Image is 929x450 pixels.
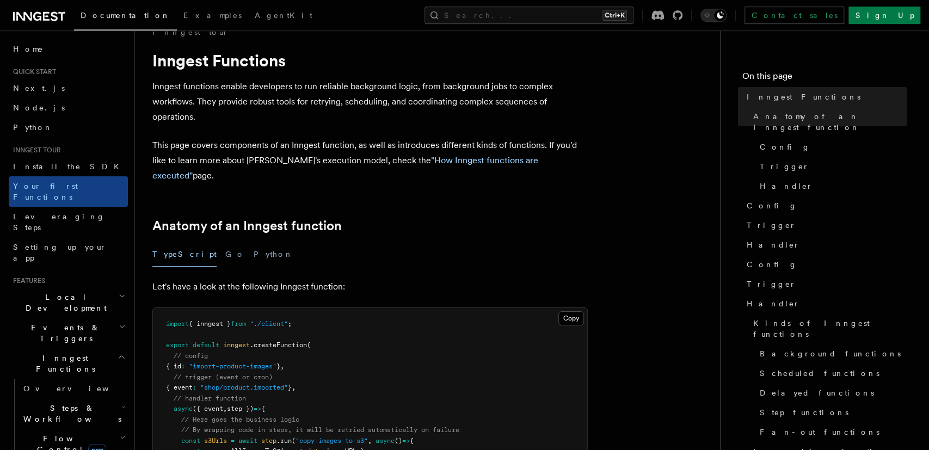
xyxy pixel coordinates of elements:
[747,259,797,270] span: Config
[13,44,44,54] span: Home
[189,320,231,328] span: { inngest }
[250,341,307,349] span: .createFunction
[753,111,907,133] span: Anatomy of an Inngest function
[410,437,414,445] span: {
[183,11,242,20] span: Examples
[152,27,229,38] a: Inngest tour
[174,405,193,412] span: async
[9,78,128,98] a: Next.js
[755,176,907,196] a: Handler
[193,405,223,412] span: ({ event
[19,398,128,429] button: Steps & Workflows
[760,161,809,172] span: Trigger
[602,10,627,21] kbd: Ctrl+K
[166,341,189,349] span: export
[760,181,813,192] span: Handler
[558,311,584,325] button: Copy
[13,123,53,132] span: Python
[152,279,588,294] p: Let's have a look at the following Inngest function:
[19,379,128,398] a: Overview
[181,437,200,445] span: const
[23,384,136,393] span: Overview
[9,287,128,318] button: Local Development
[238,437,257,445] span: await
[13,182,78,201] span: Your first Functions
[193,341,219,349] span: default
[81,11,170,20] span: Documentation
[742,196,907,215] a: Config
[755,403,907,422] a: Step functions
[74,3,177,30] a: Documentation
[9,118,128,137] a: Python
[174,373,273,381] span: // trigger (event or cron)
[166,362,181,370] span: { id
[9,292,119,313] span: Local Development
[9,276,45,285] span: Features
[747,279,796,289] span: Trigger
[848,7,920,24] a: Sign Up
[755,344,907,363] a: Background functions
[13,243,107,262] span: Setting up your app
[166,384,193,391] span: { event
[742,235,907,255] a: Handler
[13,162,126,171] span: Install the SDK
[9,353,118,374] span: Inngest Functions
[9,67,56,76] span: Quick start
[9,98,128,118] a: Node.js
[200,384,288,391] span: "shop/product.imported"
[760,427,879,437] span: Fan-out functions
[747,220,796,231] span: Trigger
[261,405,265,412] span: {
[152,138,588,183] p: This page covers components of an Inngest function, as well as introduces different kinds of func...
[9,237,128,268] a: Setting up your app
[742,70,907,87] h4: On this page
[288,384,292,391] span: }
[9,348,128,379] button: Inngest Functions
[755,383,907,403] a: Delayed functions
[181,416,299,423] span: // Here goes the business logic
[9,146,61,155] span: Inngest tour
[700,9,727,22] button: Toggle dark mode
[223,405,227,412] span: ,
[231,320,246,328] span: from
[225,242,245,267] button: Go
[755,422,907,442] a: Fan-out functions
[177,3,248,29] a: Examples
[402,437,410,445] span: =>
[376,437,395,445] span: async
[189,362,276,370] span: "import-product-images"
[760,141,810,152] span: Config
[174,352,208,360] span: // config
[166,320,189,328] span: import
[174,394,246,402] span: // handler function
[13,212,105,232] span: Leveraging Steps
[747,91,860,102] span: Inngest Functions
[292,437,296,445] span: (
[760,407,848,418] span: Step functions
[13,103,65,112] span: Node.js
[424,7,633,24] button: Search...Ctrl+K
[747,298,800,309] span: Handler
[152,218,342,233] a: Anatomy of an Inngest function
[9,322,119,344] span: Events & Triggers
[204,437,227,445] span: s3Urls
[254,242,293,267] button: Python
[152,51,588,70] h1: Inngest Functions
[223,341,250,349] span: inngest
[753,318,907,340] span: Kinds of Inngest functions
[742,255,907,274] a: Config
[13,84,65,93] span: Next.js
[193,384,196,391] span: :
[760,368,879,379] span: Scheduled functions
[9,157,128,176] a: Install the SDK
[9,39,128,59] a: Home
[742,294,907,313] a: Handler
[227,405,254,412] span: step })
[749,313,907,344] a: Kinds of Inngest functions
[749,107,907,137] a: Anatomy of an Inngest function
[255,11,312,20] span: AgentKit
[395,437,402,445] span: ()
[292,384,296,391] span: ,
[152,242,217,267] button: TypeScript
[747,200,797,211] span: Config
